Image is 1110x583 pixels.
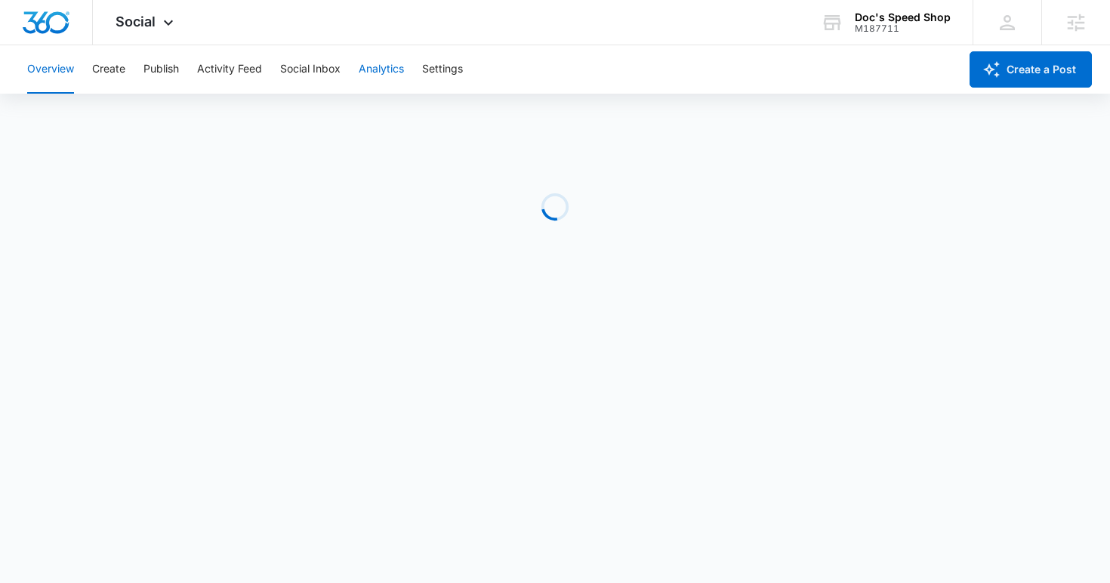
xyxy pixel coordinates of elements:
[359,45,404,94] button: Analytics
[422,45,463,94] button: Settings
[143,45,179,94] button: Publish
[970,51,1092,88] button: Create a Post
[27,45,74,94] button: Overview
[280,45,341,94] button: Social Inbox
[92,45,125,94] button: Create
[197,45,262,94] button: Activity Feed
[116,14,156,29] span: Social
[855,11,951,23] div: account name
[855,23,951,34] div: account id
